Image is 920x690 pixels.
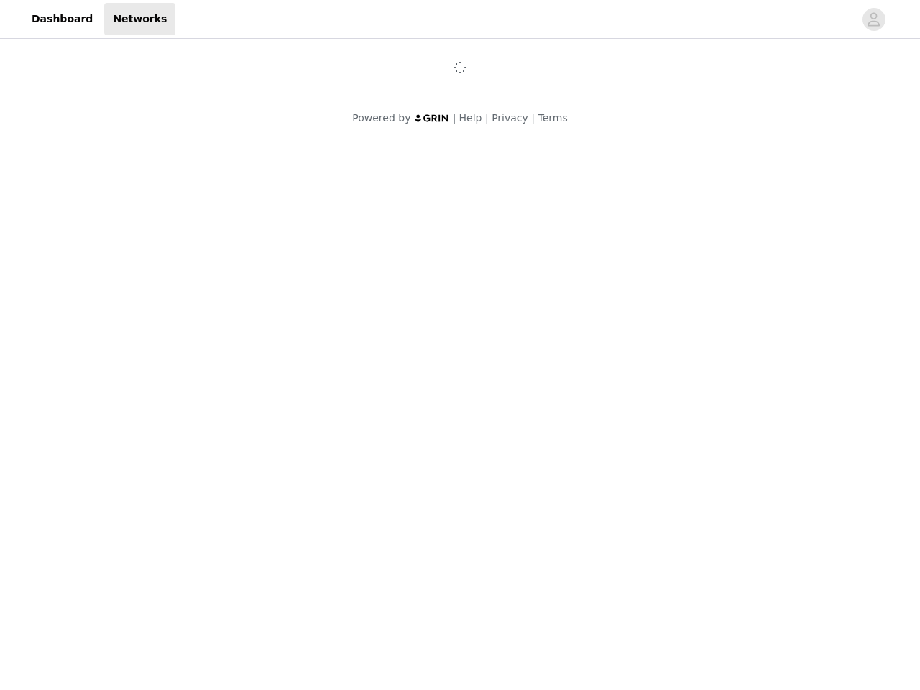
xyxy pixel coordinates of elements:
[352,112,410,124] span: Powered by
[104,3,175,35] a: Networks
[485,112,489,124] span: |
[453,112,456,124] span: |
[867,8,880,31] div: avatar
[414,114,450,123] img: logo
[23,3,101,35] a: Dashboard
[459,112,482,124] a: Help
[531,112,535,124] span: |
[492,112,528,124] a: Privacy
[538,112,567,124] a: Terms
